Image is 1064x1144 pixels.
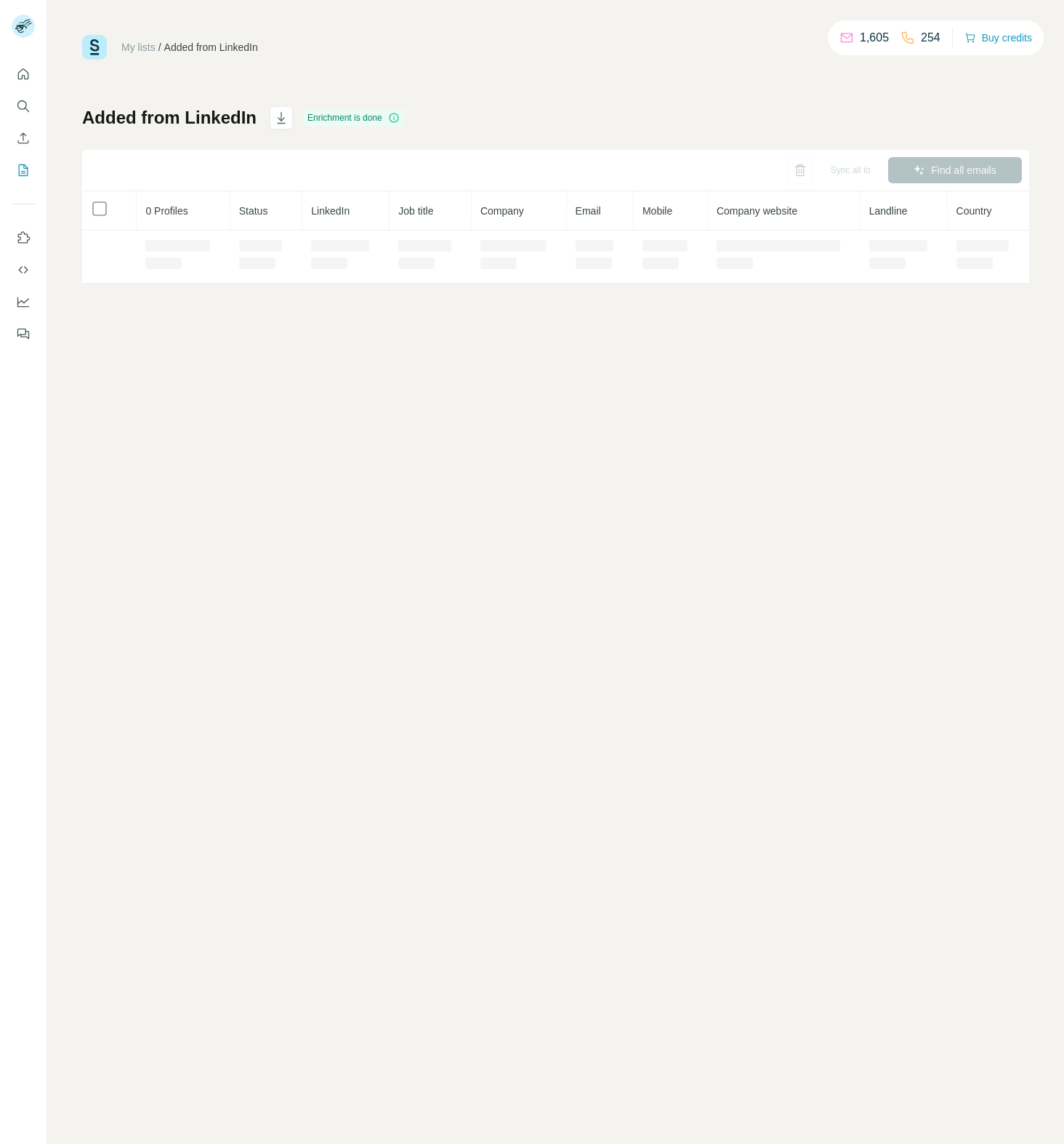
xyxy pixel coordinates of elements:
div: Added from LinkedIn [164,40,258,55]
li: / [158,40,161,55]
div: Enrichment is done [303,109,404,127]
p: 254 [921,29,940,47]
img: Surfe Logo [82,35,107,60]
button: Use Surfe on LinkedIn [12,225,35,251]
button: Dashboard [12,289,35,315]
span: Mobile [642,205,672,217]
a: My lists [121,41,156,53]
span: 0 Profiles [145,205,188,217]
button: Quick start [12,61,35,87]
span: Landline [869,205,908,217]
button: My lists [12,157,35,183]
span: Company website [717,205,797,217]
button: Use Surfe API [12,257,35,283]
button: Search [12,93,35,119]
span: Email [576,205,601,217]
span: LinkedIn [311,205,350,217]
button: Enrich CSV [12,125,35,151]
span: Job title [398,205,433,217]
span: Status [239,205,268,217]
p: 1,605 [860,29,889,47]
button: Feedback [12,321,35,347]
span: Country [956,205,992,217]
h1: Added from LinkedIn [82,106,257,129]
button: Buy credits [964,28,1032,48]
span: Company [480,205,524,217]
